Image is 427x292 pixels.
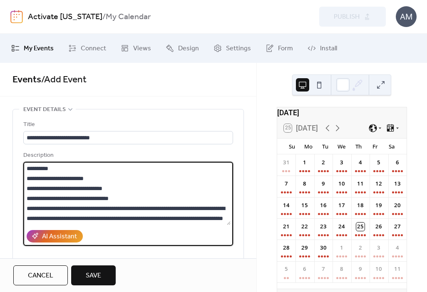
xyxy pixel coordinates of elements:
div: 1 [300,158,309,167]
div: We [333,139,350,154]
span: Event details [23,105,66,115]
div: AM [396,6,417,27]
div: 11 [356,180,365,188]
div: 1 [338,244,346,252]
div: 8 [338,265,346,273]
div: 15 [300,201,309,210]
div: 4 [356,158,365,167]
div: 2 [356,244,365,252]
div: 31 [282,158,290,167]
div: 13 [393,180,402,188]
div: Su [284,139,300,154]
div: 4 [393,244,402,252]
div: 16 [319,201,328,210]
div: 26 [375,223,383,231]
div: Sa [383,139,400,154]
button: AI Assistant [27,230,83,243]
b: / [102,9,106,25]
div: 2 [319,158,328,167]
div: 18 [356,201,365,210]
div: 7 [319,265,328,273]
span: My Events [24,44,54,54]
span: Connect [81,44,106,54]
div: Location [23,256,231,266]
div: Title [23,120,231,130]
span: Views [133,44,151,54]
span: Settings [226,44,251,54]
a: Connect [62,37,112,59]
div: Description [23,151,231,161]
div: 6 [393,158,402,167]
div: 9 [356,265,365,273]
div: Th [350,139,367,154]
div: 10 [375,265,383,273]
div: AI Assistant [42,232,77,242]
div: 9 [319,180,328,188]
div: 11 [393,265,402,273]
span: Install [320,44,337,54]
div: 20 [393,201,402,210]
button: Cancel [13,265,68,285]
div: Fr [367,139,383,154]
span: / Add Event [41,71,87,89]
div: 3 [338,158,346,167]
span: Design [178,44,199,54]
b: My Calendar [106,9,151,25]
div: 28 [282,244,290,252]
div: 17 [338,201,346,210]
div: 5 [282,265,290,273]
a: Form [259,37,299,59]
div: 5 [375,158,383,167]
span: Form [278,44,293,54]
div: Mo [300,139,317,154]
div: 22 [300,223,309,231]
a: My Events [5,37,60,59]
div: 27 [393,223,402,231]
a: Design [159,37,205,59]
a: Events [12,71,41,89]
div: [DATE] [277,107,407,118]
img: logo [10,10,23,23]
div: 6 [300,265,309,273]
span: Cancel [28,271,53,281]
div: 19 [375,201,383,210]
div: 14 [282,201,290,210]
span: Save [86,271,101,281]
div: 30 [319,244,328,252]
div: 24 [338,223,346,231]
div: 29 [300,244,309,252]
div: 3 [375,244,383,252]
div: Tu [317,139,333,154]
a: Views [114,37,157,59]
div: 7 [282,180,290,188]
a: Install [301,37,343,59]
div: 23 [319,223,328,231]
a: Settings [207,37,257,59]
div: 10 [338,180,346,188]
button: Save [71,265,116,285]
div: 12 [375,180,383,188]
div: 21 [282,223,290,231]
div: 25 [356,223,365,231]
a: Activate [US_STATE] [28,9,102,25]
div: 8 [300,180,309,188]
